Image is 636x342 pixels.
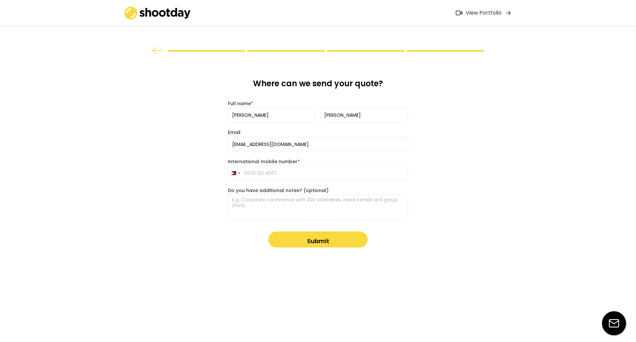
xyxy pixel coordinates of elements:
input: 0905 123 4567 [228,166,408,181]
div: International mobile number [228,159,408,165]
div: Email [228,129,408,135]
img: shootday_logo.png [125,7,191,20]
div: Full name [228,101,408,106]
img: arrow%20back.svg [152,47,162,54]
img: Icon%20feather-video%402x.png [456,11,462,15]
input: Email [228,137,408,152]
div: Do you have additional notes? (optional) [228,187,408,193]
input: First name [228,108,316,123]
div: View Portfolio [466,10,502,17]
img: email-icon%20%281%29.svg [602,311,626,335]
button: Selected country [228,166,242,180]
button: Submit [268,232,368,247]
input: Last name [320,108,408,123]
div: Where can we send your quote? [228,78,408,94]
